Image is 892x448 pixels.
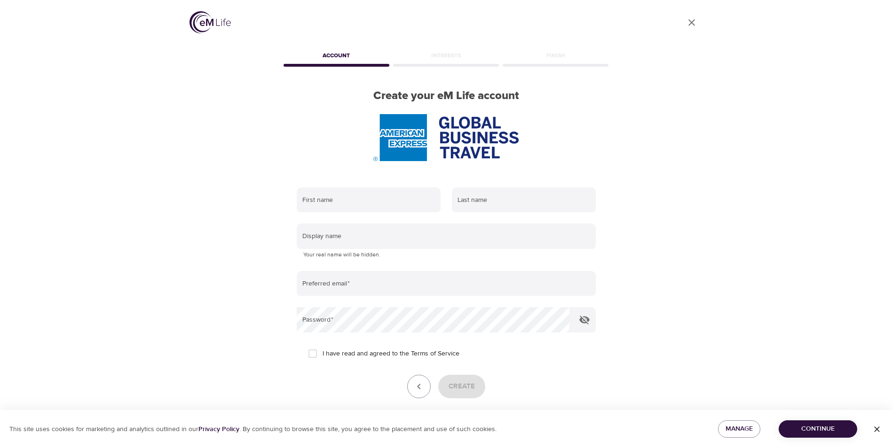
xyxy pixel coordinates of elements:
[718,420,760,438] button: Manage
[373,114,518,161] img: AmEx%20GBT%20logo.png
[303,250,589,260] p: Your real name will be hidden.
[323,349,459,359] span: I have read and agreed to the
[411,349,459,359] a: Terms of Service
[779,420,857,438] button: Continue
[726,423,753,435] span: Manage
[282,89,611,103] h2: Create your eM Life account
[680,11,703,34] a: close
[786,423,850,435] span: Continue
[198,425,239,433] a: Privacy Policy
[189,11,231,33] img: logo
